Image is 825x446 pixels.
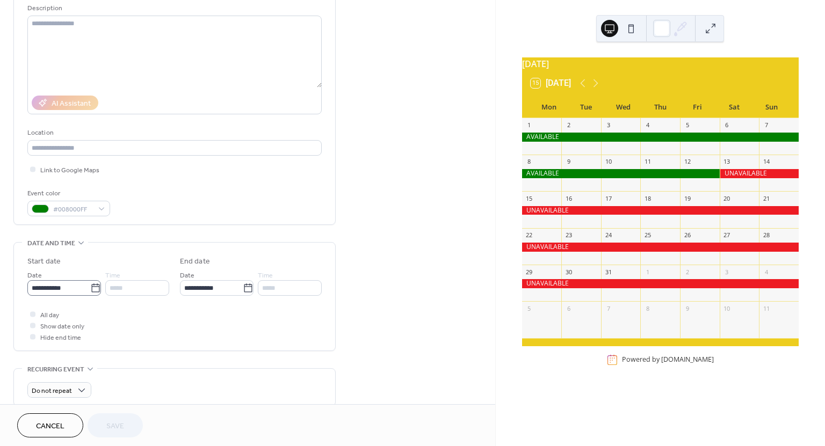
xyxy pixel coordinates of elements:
[527,76,575,91] button: 15[DATE]
[17,413,83,437] button: Cancel
[105,270,120,281] span: Time
[753,97,790,118] div: Sun
[716,97,753,118] div: Sat
[27,3,320,14] div: Description
[32,385,72,397] span: Do not repeat
[720,169,799,178] div: UNAVAILABLE
[679,97,716,118] div: Fri
[723,268,731,276] div: 3
[27,364,84,375] span: Recurring event
[27,238,75,249] span: Date and time
[40,321,84,332] span: Show date only
[604,231,612,239] div: 24
[40,310,59,321] span: All day
[525,231,533,239] div: 22
[762,158,770,166] div: 14
[683,158,691,166] div: 12
[525,304,533,312] div: 5
[683,304,691,312] div: 9
[568,97,605,118] div: Tue
[27,127,320,138] div: Location
[53,204,93,215] span: #008000FF
[522,57,799,70] div: [DATE]
[27,270,42,281] span: Date
[604,194,612,202] div: 17
[723,121,731,129] div: 6
[643,194,652,202] div: 18
[683,194,691,202] div: 19
[180,256,210,267] div: End date
[565,231,573,239] div: 23
[642,97,679,118] div: Thu
[683,231,691,239] div: 26
[522,279,799,288] div: UNAVAILABLE
[622,355,714,364] div: Powered by
[723,304,731,312] div: 10
[604,158,612,166] div: 10
[643,231,652,239] div: 25
[604,268,612,276] div: 31
[522,169,720,178] div: AVAILABLE
[643,268,652,276] div: 1
[723,158,731,166] div: 13
[40,332,81,343] span: Hide end time
[762,121,770,129] div: 7
[258,270,273,281] span: Time
[762,304,770,312] div: 11
[661,355,714,364] a: [DOMAIN_NAME]
[723,194,731,202] div: 20
[525,194,533,202] div: 15
[522,206,799,215] div: UNAVAILABLE
[522,133,799,142] div: AVAILABLE
[565,194,573,202] div: 16
[522,243,799,252] div: UNAVAILABLE
[605,97,642,118] div: Wed
[604,304,612,312] div: 7
[565,121,573,129] div: 2
[762,194,770,202] div: 21
[683,121,691,129] div: 5
[36,421,64,432] span: Cancel
[180,270,194,281] span: Date
[525,158,533,166] div: 8
[565,268,573,276] div: 30
[565,158,573,166] div: 9
[683,268,691,276] div: 2
[723,231,731,239] div: 27
[27,188,108,199] div: Event color
[643,121,652,129] div: 4
[762,268,770,276] div: 4
[27,256,61,267] div: Start date
[531,97,568,118] div: Mon
[525,268,533,276] div: 29
[525,121,533,129] div: 1
[643,158,652,166] div: 11
[40,165,99,176] span: Link to Google Maps
[604,121,612,129] div: 3
[643,304,652,312] div: 8
[565,304,573,312] div: 6
[762,231,770,239] div: 28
